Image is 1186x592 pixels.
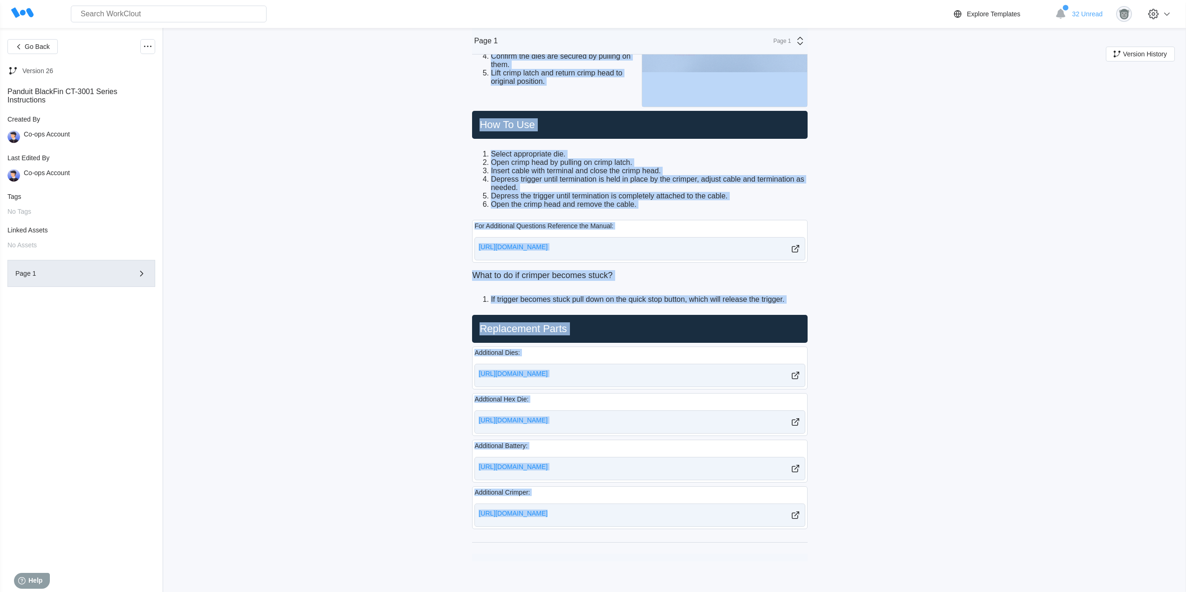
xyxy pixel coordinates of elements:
li: If trigger becomes stuck pull down on the quick stop button, which will release the trigger. [491,295,808,304]
a: [URL][DOMAIN_NAME] [474,410,805,434]
li: Confirm the dies are secured by pulling on them. [491,52,638,69]
div: Explore Templates [967,10,1021,18]
div: Version 26 [22,67,53,75]
li: Insert cable with terminal and close the crimp head. [491,167,808,175]
li: Depress trigger until termination is held in place by the crimper, adjust cable and termination a... [491,175,808,192]
div: For Additional Questions Reference the Manual: [474,222,805,230]
a: [URL][DOMAIN_NAME] [474,457,805,480]
div: Additional Dies: [474,349,805,356]
button: Version History [1106,47,1175,61]
span: Go Back [25,43,50,50]
li: Open the crimp head and remove the cable. [491,200,808,209]
div: Additional Crimper: [474,489,805,496]
h2: How To Use [476,118,804,131]
li: Open crimp head by pulling on crimp latch. [491,158,808,167]
span: Version History [1123,51,1167,57]
button: Go Back [7,39,58,54]
a: Explore Templates [952,8,1050,20]
a: [URL][DOMAIN_NAME] [474,237,805,260]
img: user-5.png [7,169,20,182]
div: Created By [7,116,155,123]
div: Co-ops Account [24,169,70,182]
div: Panduit BlackFin CT-3001 Series Instructions [7,88,155,104]
a: [URL][DOMAIN_NAME] [474,504,805,527]
img: user-5.png [7,130,20,143]
div: No Assets [7,241,155,249]
div: Page 1 [768,38,791,44]
input: Search WorkClout [71,6,267,22]
div: [URL][DOMAIN_NAME] [479,416,548,428]
li: Select appropriate die. [491,150,808,158]
div: [URL][DOMAIN_NAME] [479,510,548,521]
button: Page 1 [7,260,155,287]
div: Additional Battery: [474,442,805,449]
div: Co-ops Account [24,130,70,143]
p: What to do if crimper becomes stuck? [472,266,808,285]
div: Page 1 [474,37,498,45]
div: [URL][DOMAIN_NAME] [479,243,548,254]
div: Addtional Hex Die: [474,395,805,403]
div: Tags [7,193,155,200]
div: Page 1 [15,270,121,277]
li: Depress the trigger until termination is completely attached to the cable. [491,192,808,200]
span: 32 Unread [1072,10,1103,18]
div: Last Edited By [7,154,155,162]
a: [URL][DOMAIN_NAME] [474,364,805,387]
div: [URL][DOMAIN_NAME] [479,463,548,474]
li: Lift crimp latch and return crimp head to original position. [491,69,638,86]
div: Linked Assets [7,226,155,234]
div: No Tags [7,208,155,215]
div: [URL][DOMAIN_NAME] [479,370,548,381]
h2: Replacement Parts [476,322,804,335]
img: gorilla.png [1116,6,1132,22]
